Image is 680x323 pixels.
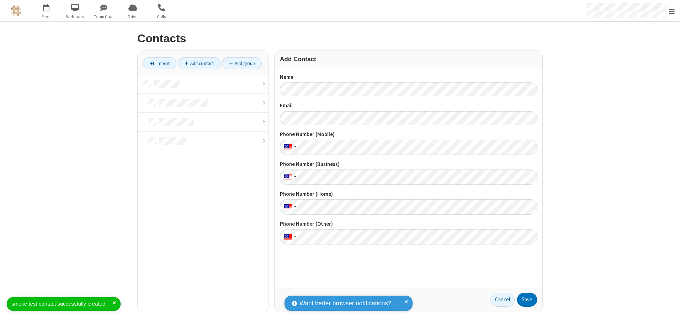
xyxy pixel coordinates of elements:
div: United States: + 1 [280,140,298,155]
div: United States: + 1 [280,229,298,244]
img: QA Selenium DO NOT DELETE OR CHANGE [11,5,21,16]
div: smoke test contact successfully created. [11,300,112,308]
span: Calls [148,14,175,20]
div: United States: + 1 [280,199,298,215]
a: Cancel [490,293,515,307]
label: Email [280,102,537,110]
button: Save [517,293,537,307]
a: Add group [222,57,262,69]
label: Phone Number (Mobile) [280,130,537,139]
span: Drive [119,14,146,20]
label: Name [280,73,537,81]
span: Webinars [62,14,89,20]
label: Phone Number (Business) [280,160,537,168]
a: Import [143,57,176,69]
a: Add contact [178,57,221,69]
span: Meet [33,14,60,20]
h3: Add Contact [280,56,537,63]
div: United States: + 1 [280,169,298,185]
span: Team Chat [91,14,117,20]
span: Want better browser notifications? [299,299,391,308]
h2: Contacts [137,32,543,45]
label: Phone Number (Home) [280,190,537,198]
label: Phone Number (Other) [280,220,537,228]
